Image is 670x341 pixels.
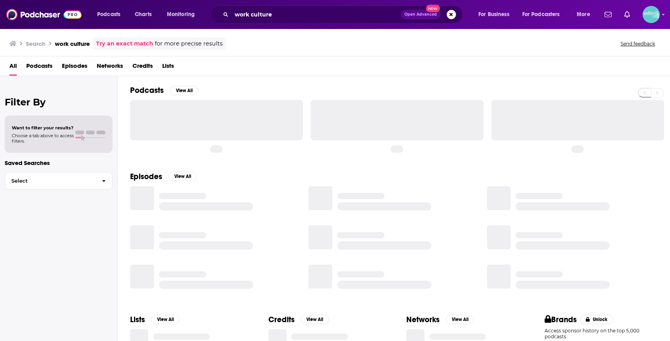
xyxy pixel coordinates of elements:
a: Episodes [62,60,87,76]
button: Send feedback [618,40,657,47]
a: Show notifications dropdown [621,8,633,21]
a: PodcastsView All [130,85,198,95]
input: Search podcasts, credits, & more... [232,8,401,21]
img: Podchaser - Follow, Share and Rate Podcasts [6,7,81,22]
a: All [9,60,17,76]
span: Monitoring [167,9,195,20]
button: open menu [517,8,571,21]
h2: Podcasts [130,85,164,95]
h2: Episodes [130,172,162,181]
a: Lists [162,60,174,76]
a: CreditsView All [268,315,329,325]
h2: Brands [545,315,577,325]
a: Networks [97,60,123,76]
h3: work culture [55,40,90,47]
span: For Podcasters [522,9,560,20]
span: More [577,9,590,20]
h2: Filter By [5,96,112,108]
button: Show profile menu [643,6,660,23]
button: View All [168,172,197,181]
button: View All [446,315,474,324]
p: Access sponsor history on the top 5,000 podcasts. [545,328,658,339]
button: Unlock [580,315,613,324]
button: open menu [571,8,600,21]
span: New [426,5,440,12]
span: For Business [478,9,509,20]
p: Saved Searches [5,159,112,167]
a: Try an exact match [96,39,153,48]
h2: Credits [268,315,295,325]
img: User Profile [643,6,660,23]
span: Want to filter your results? [12,125,74,131]
span: Podcasts [97,9,120,20]
button: View All [170,86,198,95]
a: Podcasts [26,60,53,76]
span: Choose a tab above to access filters. [12,133,74,144]
button: Open AdvancedNew [401,10,440,19]
button: View All [301,315,329,324]
span: for more precise results [155,39,223,48]
h2: Lists [130,315,145,325]
span: Charts [135,9,152,20]
button: open menu [161,8,205,21]
a: Show notifications dropdown [601,8,615,21]
button: Select [5,172,112,190]
span: Open Advanced [404,13,437,16]
div: Search podcasts, credits, & more... [217,5,470,24]
span: Logged in as JessicaPellien [643,6,660,23]
h2: Networks [406,315,440,325]
a: EpisodesView All [130,172,197,181]
button: open menu [92,8,130,21]
button: View All [151,315,179,324]
a: Credits [132,60,153,76]
h3: Search [26,40,45,47]
span: Select [5,178,96,183]
a: NetworksView All [406,315,474,325]
a: ListsView All [130,315,179,325]
button: open menu [473,8,519,21]
a: Charts [130,8,156,21]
